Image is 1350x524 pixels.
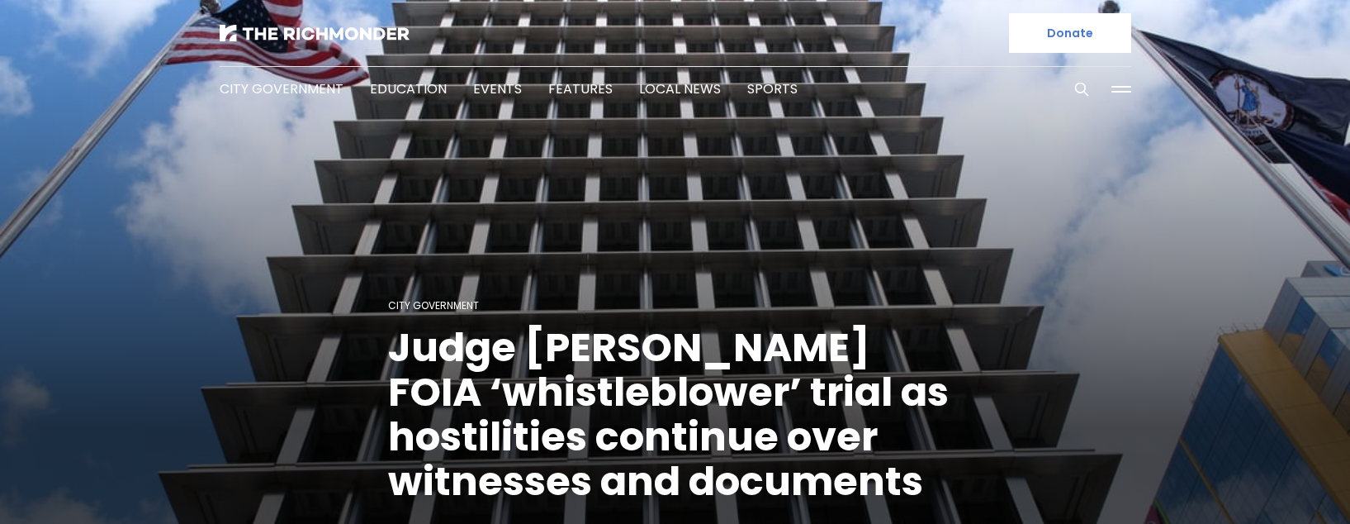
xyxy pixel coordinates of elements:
[1009,13,1131,53] a: Donate
[388,326,963,504] h1: Judge [PERSON_NAME] FOIA ‘whistleblower’ trial as hostilities continue over witnesses and documents
[473,79,522,98] a: Events
[388,298,479,312] a: City Government
[747,79,798,98] a: Sports
[1069,77,1094,102] button: Search this site
[548,79,613,98] a: Features
[220,79,343,98] a: City Government
[220,25,410,41] img: The Richmonder
[370,79,447,98] a: Education
[639,79,721,98] a: Local News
